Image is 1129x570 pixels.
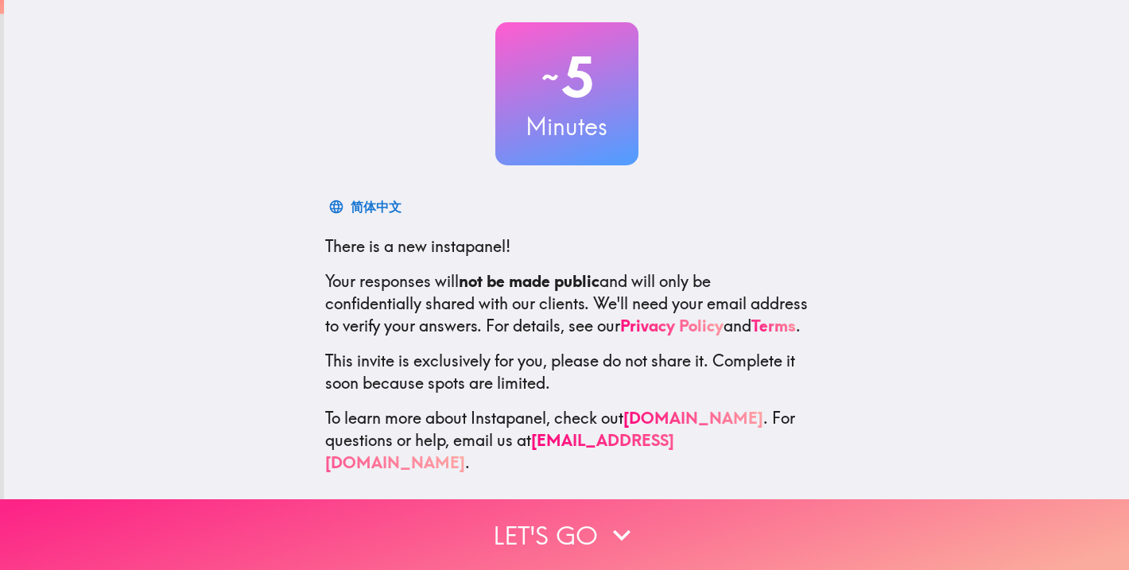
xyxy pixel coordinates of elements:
[325,191,408,223] button: 简体中文
[459,271,599,291] b: not be made public
[325,430,674,472] a: [EMAIL_ADDRESS][DOMAIN_NAME]
[751,316,796,335] a: Terms
[495,110,638,143] h3: Minutes
[495,45,638,110] h2: 5
[325,350,809,394] p: This invite is exclusively for you, please do not share it. Complete it soon because spots are li...
[351,196,402,218] div: 简体中文
[325,236,510,256] span: There is a new instapanel!
[539,53,561,101] span: ~
[620,316,724,335] a: Privacy Policy
[623,408,763,428] a: [DOMAIN_NAME]
[325,270,809,337] p: Your responses will and will only be confidentially shared with our clients. We'll need your emai...
[325,407,809,474] p: To learn more about Instapanel, check out . For questions or help, email us at .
